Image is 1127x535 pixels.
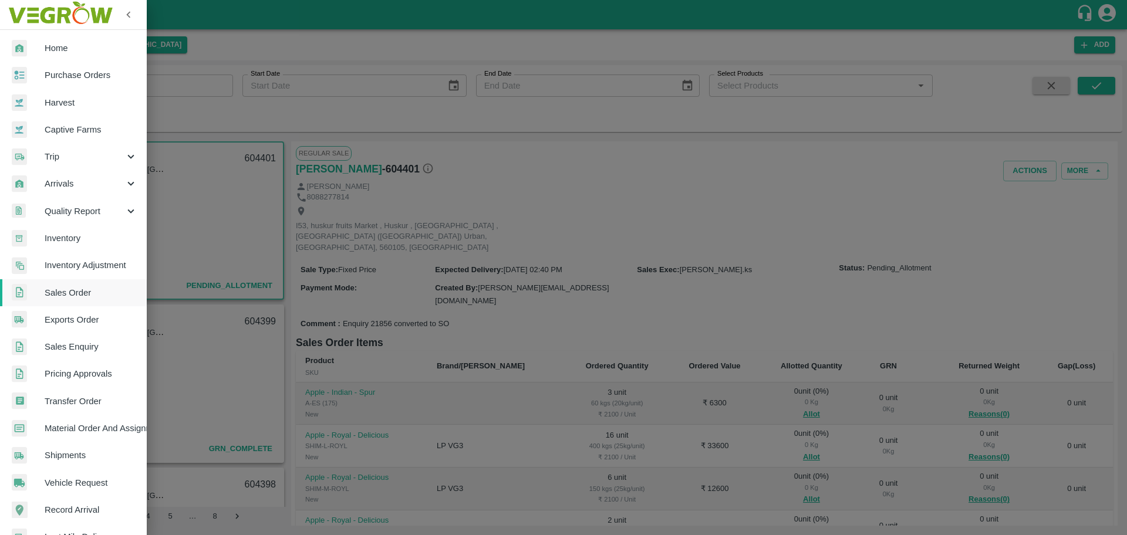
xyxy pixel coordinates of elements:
[45,69,137,82] span: Purchase Orders
[12,94,27,111] img: harvest
[12,311,27,328] img: shipments
[12,365,27,382] img: sales
[45,503,137,516] span: Record Arrival
[45,177,124,190] span: Arrivals
[45,205,124,218] span: Quality Report
[12,392,27,409] img: whTransfer
[12,175,27,192] img: whArrival
[12,420,27,437] img: centralMaterial
[45,259,137,272] span: Inventory Adjustment
[45,42,137,55] span: Home
[45,340,137,353] span: Sales Enquiry
[45,123,137,136] span: Captive Farms
[45,286,137,299] span: Sales Order
[12,148,27,165] img: delivery
[12,502,28,518] img: recordArrival
[45,313,137,326] span: Exports Order
[45,422,137,435] span: Material Order And Assignment
[45,367,137,380] span: Pricing Approvals
[12,121,27,138] img: harvest
[12,338,27,355] img: sales
[45,150,124,163] span: Trip
[45,96,137,109] span: Harvest
[45,449,137,462] span: Shipments
[45,395,137,408] span: Transfer Order
[12,474,27,491] img: vehicle
[12,447,27,464] img: shipments
[12,230,27,247] img: whInventory
[45,476,137,489] span: Vehicle Request
[45,232,137,245] span: Inventory
[12,40,27,57] img: whArrival
[12,67,27,84] img: reciept
[12,284,27,301] img: sales
[12,204,26,218] img: qualityReport
[12,257,27,274] img: inventory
